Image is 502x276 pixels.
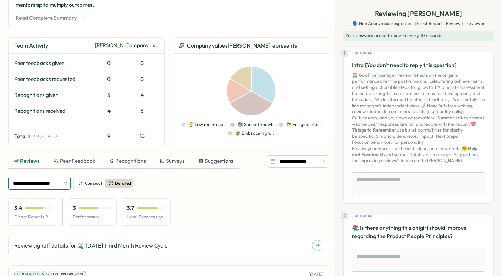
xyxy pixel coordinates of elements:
[16,14,85,22] button: Read Complete Summary
[85,180,102,187] span: Compact
[14,133,27,140] span: Total
[235,130,274,136] p: 🪴 Embrace high...
[352,72,369,78] strong: 🧮 Goal
[352,72,485,164] p: The manager review reflects on the onigiri’s performance over the past 4 months, celebrating achi...
[125,107,159,115] div: 6
[73,204,76,212] p: 3
[14,75,92,83] div: Peer feedbacks requested
[420,103,442,108] strong: 📝 How To
[352,61,485,69] p: Intro [You don't need to reply this question]
[355,214,372,218] span: Optional
[115,180,131,187] span: Detailed
[352,121,476,133] strong: 💝 Things to Remember
[14,41,92,50] div: Team Activity
[28,134,57,139] span: ( [DATE] - [DATE] )
[188,122,228,128] p: 🏆 Low maintena...
[54,157,95,165] div: Peer Feedback
[14,107,92,115] div: Recognitions received
[355,51,372,56] span: Optional
[160,157,185,165] div: Surveys
[125,59,159,67] div: 0
[125,91,159,99] div: 4
[95,133,123,140] div: 9
[375,8,462,19] p: Reviewing [PERSON_NAME]
[73,214,111,220] p: Performance
[125,42,159,49] div: Company avg
[341,50,348,57] div: 1
[199,157,234,165] div: Suggestions
[187,41,297,50] span: Company values [PERSON_NAME] represents
[237,122,276,128] p: 📚 Spread knowl...
[14,157,40,165] div: Reviews
[352,20,485,27] span: 🗣️ Non Anonymous responses | Direct Reports Review | 1 reviewer
[341,212,348,219] div: 2
[95,42,123,49] div: [PERSON_NAME]
[95,91,123,99] div: 5
[14,214,52,220] p: Direct Reports Review Avg
[95,59,123,67] div: 0
[95,107,123,115] div: 4
[14,59,92,67] div: Peer feedbacks given
[286,122,321,128] p: 🪂 Fail gracefu...
[345,33,442,38] span: Your answers are auto-saved every 10 seconds
[125,133,159,140] div: 10
[95,75,123,83] div: 0
[352,224,485,241] p: 📚 Is there anything this onigiri should improve regarding the Product People Principles?
[127,214,165,220] p: Level Progression
[14,204,22,212] p: 3.4
[352,145,478,157] strong: 🤗 Help and Feedback
[14,241,168,250] p: Review signoff details for 🌊 [DATE] Third Month Review Cycle
[109,157,146,165] div: Recognitions
[14,91,92,99] div: Recognitions given
[125,75,159,83] div: 0
[127,204,134,212] p: 3.7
